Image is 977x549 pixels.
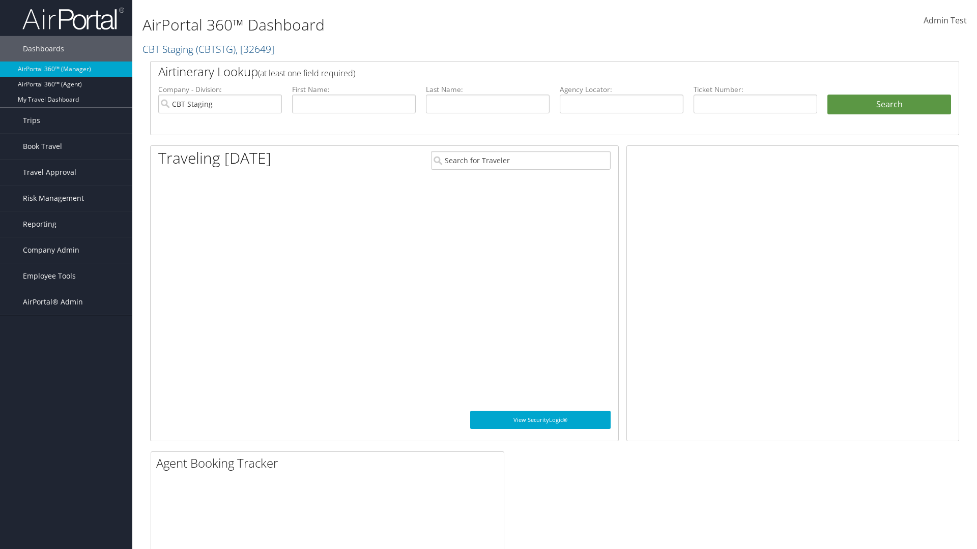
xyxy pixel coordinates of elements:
[924,15,967,26] span: Admin Test
[827,95,951,115] button: Search
[22,7,124,30] img: airportal-logo.png
[23,211,56,237] span: Reporting
[258,68,355,79] span: (at least one field required)
[142,14,692,36] h1: AirPortal 360™ Dashboard
[236,42,274,56] span: , [ 32649 ]
[23,186,84,211] span: Risk Management
[23,108,40,133] span: Trips
[23,160,76,185] span: Travel Approval
[23,263,76,289] span: Employee Tools
[23,134,62,159] span: Book Travel
[560,84,683,95] label: Agency Locator:
[292,84,416,95] label: First Name:
[158,147,271,169] h1: Traveling [DATE]
[158,84,282,95] label: Company - Division:
[426,84,550,95] label: Last Name:
[142,42,274,56] a: CBT Staging
[23,289,83,315] span: AirPortal® Admin
[156,454,504,472] h2: Agent Booking Tracker
[470,411,611,429] a: View SecurityLogic®
[158,63,884,80] h2: Airtinerary Lookup
[23,36,64,62] span: Dashboards
[924,5,967,37] a: Admin Test
[694,84,817,95] label: Ticket Number:
[431,151,611,170] input: Search for Traveler
[23,237,79,263] span: Company Admin
[196,42,236,56] span: ( CBTSTG )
